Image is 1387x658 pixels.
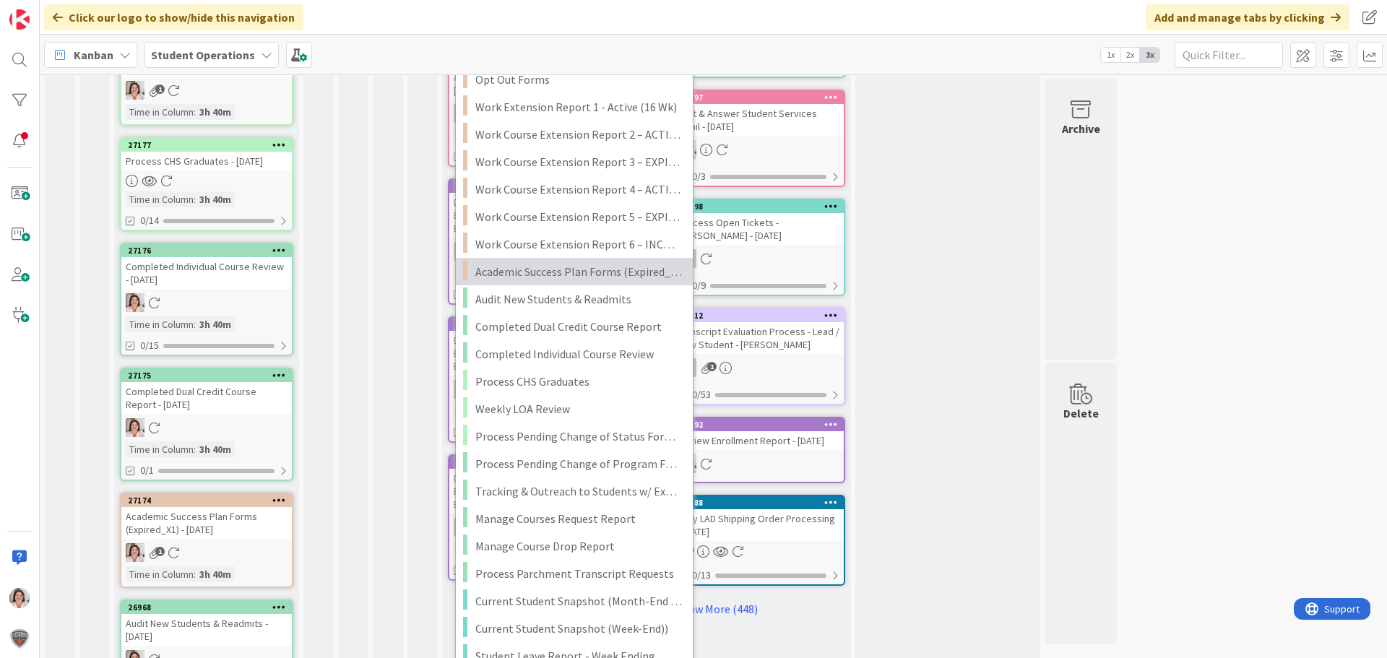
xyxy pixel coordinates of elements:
[196,316,235,332] div: 3h 40m
[448,53,621,167] a: Admissions Emails - [PERSON_NAME] - [DATE]EWTime in Column:2d 23h 58m0/28
[128,495,292,506] div: 27174
[673,104,844,136] div: Sort & Answer Student Services Email - [DATE]
[449,55,620,100] div: Admissions Emails - [PERSON_NAME] - [DATE]
[449,180,620,193] div: 27037
[126,81,144,100] img: EW
[475,235,682,254] span: Work Course Extension Report 6 – INCOMPLETE
[475,454,682,473] span: Process Pending Change of Program Forms & Requests
[128,246,292,256] div: 27176
[1063,404,1099,422] div: Delete
[1120,48,1140,62] span: 2x
[707,362,717,371] span: 1
[672,90,845,187] a: 27197Sort & Answer Student Services Email - [DATE]EW0/3
[30,2,66,20] span: Support
[692,568,711,583] span: 0/13
[673,358,844,377] div: AP
[1140,48,1159,62] span: 3x
[454,265,522,281] div: Time in Column
[140,338,159,353] span: 0/15
[120,368,293,481] a: 27175Completed Dual Credit Course Report - [DATE]EWTime in Column:3h 40m0/1
[121,382,292,414] div: Completed Dual Credit Course Report - [DATE]
[456,423,693,450] a: Process Pending Change of Status Forms & Requests
[449,180,620,238] div: 27037Daily Process New Student Enrollments & Send Pending Payment Emails - [DATE]
[44,4,303,30] div: Click our logo to show/hide this navigation
[1062,120,1100,137] div: Archive
[673,309,844,354] div: 27212Transcript Evaluation Process - Lead / New Student - [PERSON_NAME]
[196,566,235,582] div: 3h 40m
[456,532,693,560] a: Manage Course Drop Report
[673,213,844,245] div: Process Open Tickets - [PERSON_NAME] - [DATE]
[448,454,621,581] a: 27171Daily Process New Student Enrollments & Send Pending Payment Emails - [DATE]APTime in Column...
[673,322,844,354] div: Transcript Evaluation Process - Lead / New Student - [PERSON_NAME]
[475,427,682,446] span: Process Pending Change of Status Forms & Requests
[456,203,693,230] a: Work Course Extension Report 5 – EXPIRED_X2
[74,46,113,64] span: Kanban
[673,140,844,159] div: EW
[456,93,693,121] a: Work Extension Report 1 - Active (16 Wk)
[673,496,844,509] div: 27188
[155,85,165,94] span: 1
[121,369,292,382] div: 27175
[121,507,292,539] div: Academic Success Plan Forms (Expired_X1) - [DATE]
[121,244,292,257] div: 27176
[449,104,620,123] div: EW
[475,564,682,583] span: Process Parchment Transcript Requests
[449,331,620,376] div: Daily Process New Student Enrollments & Send Pending Payment Emails - [DATE]
[449,318,620,331] div: 27097
[673,91,844,104] div: 27197
[121,601,292,646] div: 26968Audit New Students & Readmits - [DATE]
[475,317,682,336] span: Completed Dual Credit Course Report
[121,601,292,614] div: 26968
[475,262,682,281] span: Academic Success Plan Forms (Expired_X1)
[448,316,621,443] a: 27097Daily Process New Student Enrollments & Send Pending Payment Emails - [DATE]APTime in Column...
[196,441,235,457] div: 3h 40m
[126,316,194,332] div: Time in Column
[673,91,844,136] div: 27197Sort & Answer Student Services Email - [DATE]
[448,178,621,305] a: 27037Daily Process New Student Enrollments & Send Pending Payment Emails - [DATE]APTime in Column...
[680,92,844,103] div: 27197
[475,509,682,528] span: Manage Courses Request Report
[194,566,196,582] span: :
[449,242,620,261] div: AP
[475,207,682,226] span: Work Course Extension Report 5 – EXPIRED_X2
[449,469,620,514] div: Daily Process New Student Enrollments & Send Pending Payment Emails - [DATE]
[680,498,844,508] div: 27188
[672,199,845,296] a: 27198Process Open Tickets - [PERSON_NAME] - [DATE]ZM0/9
[121,257,292,289] div: Completed Individual Course Review - [DATE]
[454,242,472,261] div: AP
[475,482,682,501] span: Tracking & Outreach to Students w/ Expiring End Dates
[449,456,620,514] div: 27171Daily Process New Student Enrollments & Send Pending Payment Emails - [DATE]
[475,290,682,308] span: Audit New Students & Readmits
[454,518,472,537] div: AP
[672,495,845,586] a: 27188Daily LAD Shipping Order Processing - [DATE]0/13
[673,418,844,431] div: 27192
[456,230,693,258] a: Work Course Extension Report 6 – INCOMPLETE
[456,340,693,368] a: Completed Individual Course Review
[449,193,620,238] div: Daily Process New Student Enrollments & Send Pending Payment Emails - [DATE]
[454,403,522,419] div: Time in Column
[673,249,844,268] div: ZM
[126,543,144,562] img: EW
[456,587,693,615] a: Current Student Snapshot (Month-End / Year-End)
[673,200,844,245] div: 27198Process Open Tickets - [PERSON_NAME] - [DATE]
[475,125,682,144] span: Work Course Extension Report 2 – ACTIVE_X1 (20 Wk)
[155,547,165,556] span: 1
[121,494,292,539] div: 27174Academic Success Plan Forms (Expired_X1) - [DATE]
[456,258,693,285] a: Academic Success Plan Forms (Expired_X1)
[456,450,693,477] a: Process Pending Change of Program Forms & Requests
[456,368,693,395] a: Process CHS Graduates
[126,104,194,120] div: Time in Column
[456,148,693,176] a: Work Course Extension Report 3 – EXPIRED_X1
[673,309,844,322] div: 27212
[196,191,235,207] div: 3h 40m
[692,169,706,184] span: 0/3
[151,48,255,62] b: Student Operations
[673,496,844,541] div: 27188Daily LAD Shipping Order Processing - [DATE]
[673,454,844,473] div: EW
[126,566,194,582] div: Time in Column
[121,244,292,289] div: 27176Completed Individual Course Review - [DATE]
[454,380,472,399] div: AP
[456,285,693,313] a: Audit New Students & Readmits
[126,441,194,457] div: Time in Column
[194,316,196,332] span: :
